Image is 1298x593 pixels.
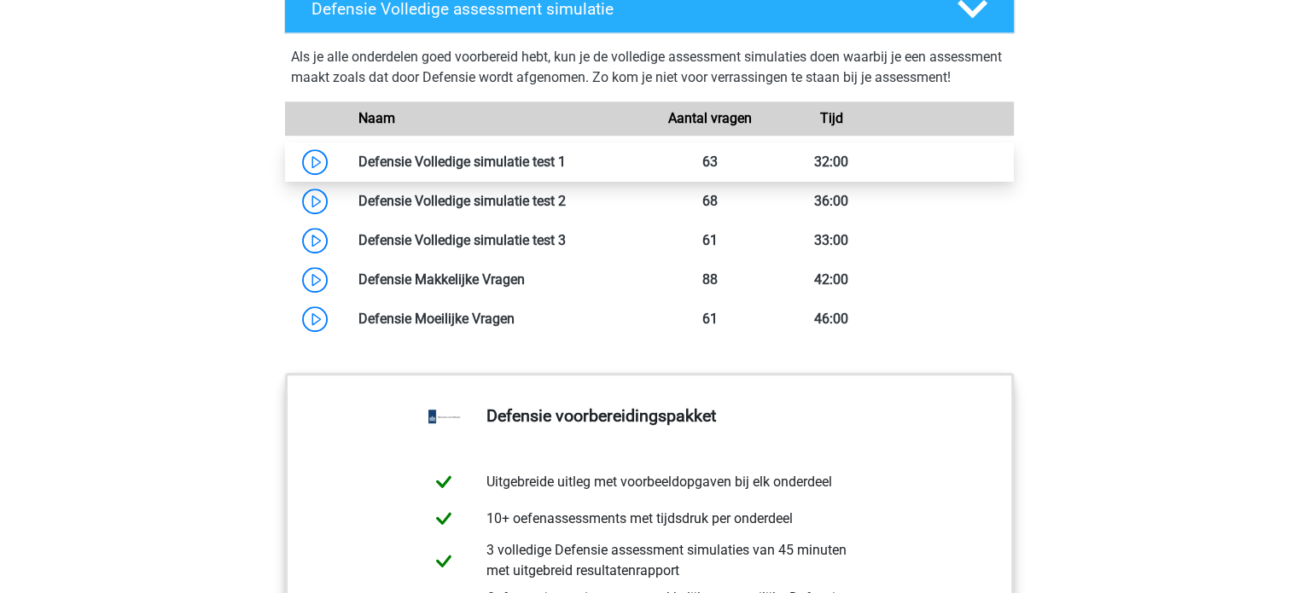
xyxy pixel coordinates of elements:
div: Als je alle onderdelen goed voorbereid hebt, kun je de volledige assessment simulaties doen waarb... [291,47,1008,95]
div: Tijd [771,108,892,129]
div: Naam [346,108,649,129]
div: Defensie Volledige simulatie test 1 [346,152,649,172]
div: Defensie Volledige simulatie test 2 [346,191,649,212]
div: Aantal vragen [649,108,770,129]
div: Defensie Moeilijke Vragen [346,309,649,329]
div: Defensie Volledige simulatie test 3 [346,230,649,251]
div: Defensie Makkelijke Vragen [346,270,649,290]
